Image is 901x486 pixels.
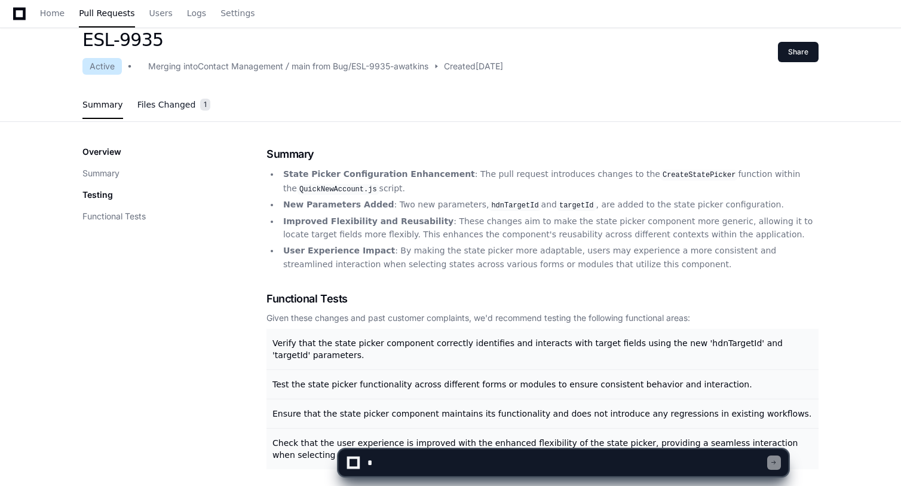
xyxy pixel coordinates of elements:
[283,246,395,255] strong: User Experience Impact
[198,60,283,72] div: Contact Management
[82,189,113,201] p: Testing
[778,42,819,62] button: Share
[297,184,379,195] code: QuickNewAccount.js
[40,10,65,17] span: Home
[187,10,206,17] span: Logs
[283,200,394,209] strong: New Parameters Added
[280,244,819,271] li: : By making the state picker more adaptable, users may experience a more consistent and streamlin...
[220,10,255,17] span: Settings
[476,60,503,72] span: [DATE]
[283,169,475,179] strong: State Picker Configuration Enhancement
[82,58,122,75] div: Active
[280,215,819,242] li: : These changes aim to make the state picker component more generic, allowing it to locate target...
[266,312,819,324] div: Given these changes and past customer complaints, we'd recommend testing the following functional...
[272,338,783,360] span: Verify that the state picker component correctly identifies and interacts with target fields usin...
[557,200,596,211] code: targetId
[272,438,798,460] span: Check that the user experience is improved with the enhanced flexibility of the state picker, pro...
[82,167,119,179] button: Summary
[79,10,134,17] span: Pull Requests
[82,210,146,222] button: Functional Tests
[292,60,428,72] div: main from Bug/ESL-9935-awatkins
[280,167,819,195] li: : The pull request introduces changes to the function within the script.
[280,198,819,212] li: : Two new parameters, and , are added to the state picker configuration.
[82,146,121,158] p: Overview
[82,29,503,51] h1: ESL-9935
[272,380,752,389] span: Test the state picker functionality across different forms or modules to ensure consistent behavi...
[137,101,196,108] span: Files Changed
[489,200,541,211] code: hdnTargetId
[283,216,453,226] strong: Improved Flexibility and Reusability
[200,99,210,111] span: 1
[444,60,476,72] span: Created
[149,10,173,17] span: Users
[660,170,738,181] code: CreateStatePicker
[266,291,348,307] span: Functional Tests
[272,409,811,418] span: Ensure that the state picker component maintains its functionality and does not introduce any reg...
[148,60,198,72] div: Merging into
[82,101,123,108] span: Summary
[266,146,819,163] h1: Summary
